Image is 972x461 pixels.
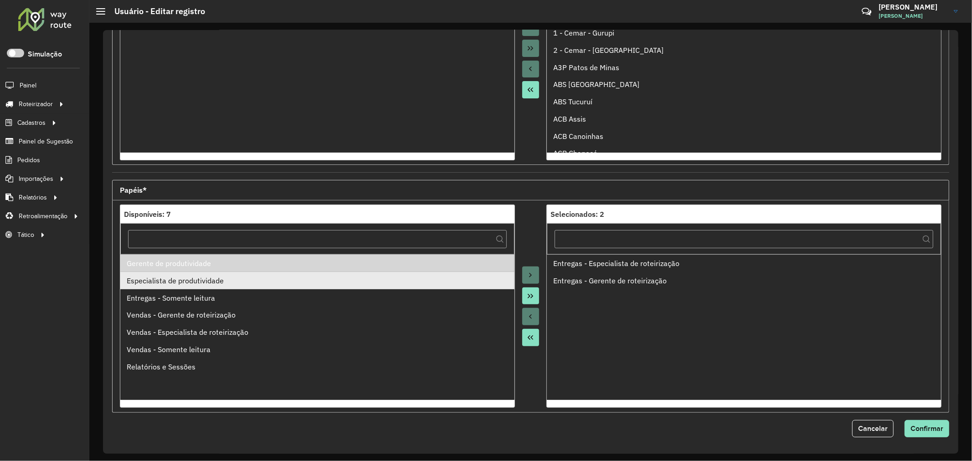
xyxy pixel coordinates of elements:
[19,137,73,146] span: Painel de Sugestão
[127,309,508,320] div: Vendas - Gerente de roteirização
[553,79,935,90] div: ABS [GEOGRAPHIC_DATA]
[553,258,935,269] div: Entregas - Especialista de roteirização
[105,6,205,16] h2: Usuário - Editar registro
[20,81,36,90] span: Painel
[553,148,935,159] div: ACB Chapecó
[553,62,935,73] div: A3P Patos de Minas
[19,99,53,109] span: Roteirizador
[553,113,935,124] div: ACB Assis
[553,96,935,107] div: ABS Tucuruí
[124,209,511,220] div: Disponíveis: 7
[879,12,947,20] span: [PERSON_NAME]
[910,425,943,432] span: Confirmar
[120,186,147,194] span: Papéis*
[522,81,540,98] button: Move All to Source
[553,131,935,142] div: ACB Canoinhas
[550,209,937,220] div: Selecionados: 2
[28,49,62,60] label: Simulação
[19,174,53,184] span: Importações
[127,275,508,286] div: Especialista de produtividade
[127,292,508,303] div: Entregas - Somente leitura
[852,420,894,437] button: Cancelar
[127,327,508,338] div: Vendas - Especialista de roteirização
[553,45,935,56] div: 2 - Cemar - [GEOGRAPHIC_DATA]
[17,230,34,240] span: Tático
[127,361,508,372] div: Relatórios e Sessões
[858,425,888,432] span: Cancelar
[19,193,47,202] span: Relatórios
[17,118,46,128] span: Cadastros
[553,27,935,38] div: 1 - Cemar - Gurupi
[127,258,508,269] div: Gerente de produtividade
[19,211,67,221] span: Retroalimentação
[127,344,508,355] div: Vendas - Somente leitura
[522,287,540,305] button: Move All to Target
[522,329,540,346] button: Move All to Source
[857,2,876,21] a: Contato Rápido
[17,155,40,165] span: Pedidos
[905,420,949,437] button: Confirmar
[553,275,935,286] div: Entregas - Gerente de roteirização
[879,3,947,11] h3: [PERSON_NAME]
